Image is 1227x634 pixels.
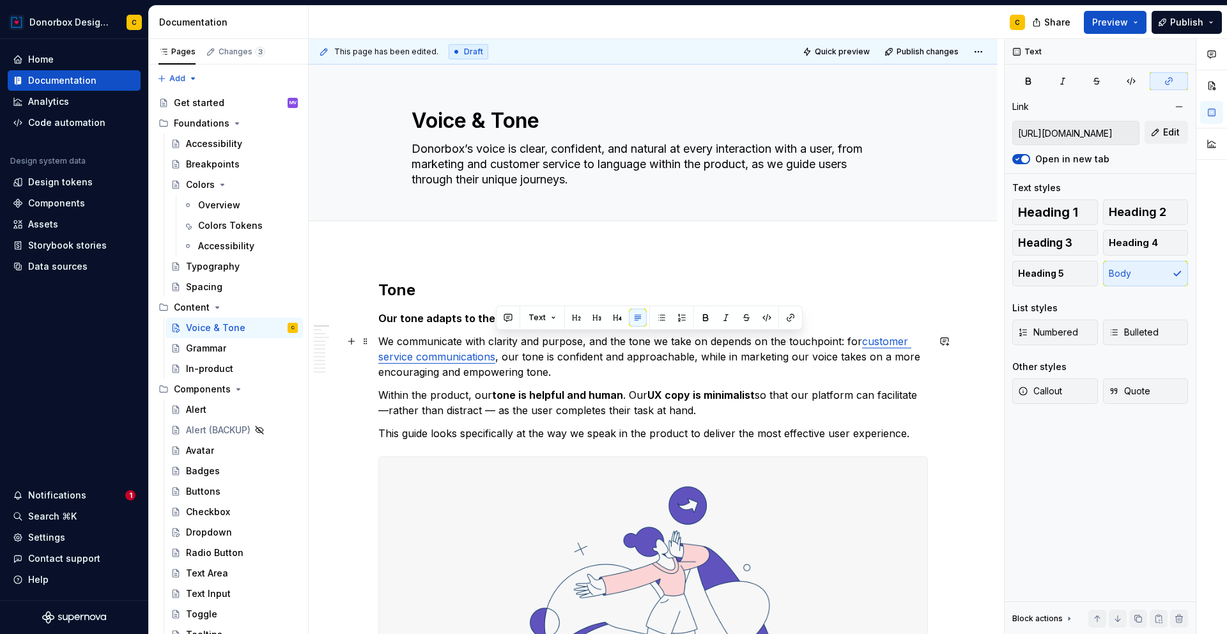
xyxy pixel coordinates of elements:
button: Heading 4 [1103,230,1189,256]
div: Code automation [28,116,105,129]
a: Data sources [8,256,141,277]
div: Dropdown [186,526,232,539]
p: We communicate with clarity and purpose, and the tone we take on depends on the touchpoint: for ,... [378,334,928,380]
span: Quick preview [815,47,870,57]
div: In-product [186,362,233,375]
a: Design tokens [8,172,141,192]
button: Callout [1012,378,1098,404]
a: Voice & ToneC [166,318,303,338]
div: Alert (BACKUP) [186,424,251,437]
div: Block actions [1012,614,1063,624]
div: Grammar [186,342,226,355]
span: Callout [1018,385,1062,398]
a: Storybook stories [8,235,141,256]
button: Donorbox Design SystemC [3,8,146,36]
div: Components [153,379,303,399]
div: Donorbox Design System [29,16,111,29]
div: C [1015,17,1020,27]
div: List styles [1012,302,1058,314]
span: Publish [1170,16,1203,29]
a: Home [8,49,141,70]
div: Content [174,301,210,314]
span: 1 [125,490,135,500]
a: Typography [166,256,303,277]
div: Components [28,197,85,210]
span: Heading 4 [1109,236,1158,249]
a: Assets [8,214,141,235]
span: Text [529,313,546,323]
span: Quote [1109,385,1150,398]
span: Heading 3 [1018,236,1072,249]
div: Badges [186,465,220,477]
div: Checkbox [186,506,230,518]
textarea: Voice & Tone [409,105,892,136]
span: Numbered [1018,326,1078,339]
button: Contact support [8,548,141,569]
span: Heading 2 [1109,206,1166,219]
button: Publish [1152,11,1222,34]
div: Search ⌘K [28,510,77,523]
div: Text Input [186,587,231,600]
a: Breakpoints [166,154,303,174]
button: Text [523,309,562,327]
a: Overview [178,195,303,215]
span: Heading 1 [1018,206,1078,219]
button: Publish changes [881,43,964,61]
a: Spacing [166,277,303,297]
a: Text Area [166,563,303,584]
a: Supernova Logo [42,611,106,624]
a: Text Input [166,584,303,604]
button: Search ⌘K [8,506,141,527]
a: Colors Tokens [178,215,303,236]
a: Alert [166,399,303,420]
div: Text styles [1012,182,1061,194]
span: 3 [255,47,265,57]
a: Dropdown [166,522,303,543]
button: Numbered [1012,320,1098,345]
button: Preview [1084,11,1146,34]
p: Within the product, our . Our so that our platform can facilitate —rather than distract — as the ... [378,387,928,418]
a: Accessibility [178,236,303,256]
span: Bulleted [1109,326,1159,339]
div: Other styles [1012,360,1067,373]
button: Edit [1145,121,1188,144]
div: Voice & Tone [186,321,245,334]
button: Heading 3 [1012,230,1098,256]
div: Storybook stories [28,239,107,252]
button: Heading 2 [1103,199,1189,225]
div: Text Area [186,567,228,580]
div: Assets [28,218,58,231]
div: Typography [186,260,240,273]
span: Heading 5 [1018,267,1064,280]
strong: UX copy is minimalist [647,389,755,401]
div: Radio Button [186,546,243,559]
div: Foundations [174,117,229,130]
div: Accessibility [198,240,254,252]
div: Home [28,53,54,66]
div: Link [1012,100,1029,113]
a: Accessibility [166,134,303,154]
span: Add [169,73,185,84]
a: In-product [166,359,303,379]
div: Contact support [28,552,100,565]
div: Colors Tokens [198,219,263,232]
a: Code automation [8,112,141,133]
div: Help [28,573,49,586]
a: Alert (BACKUP) [166,420,303,440]
div: Alert [186,403,206,416]
span: Edit [1163,126,1180,139]
div: Accessibility [186,137,242,150]
button: Share [1026,11,1079,34]
a: Buttons [166,481,303,502]
div: Colors [186,178,215,191]
button: Heading 5 [1012,261,1098,286]
div: Foundations [153,113,303,134]
div: Components [174,383,231,396]
div: Toggle [186,608,217,621]
span: Publish changes [897,47,959,57]
span: Draft [464,47,483,57]
span: Preview [1092,16,1128,29]
button: Add [153,70,201,88]
strong: Our tone adapts to the context. [378,312,541,325]
img: 17077652-375b-4f2c-92b0-528c72b71ea0.png [9,15,24,30]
